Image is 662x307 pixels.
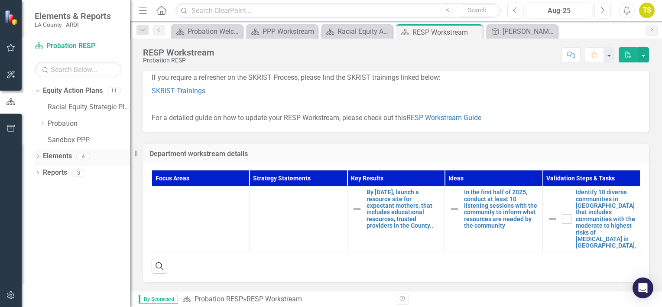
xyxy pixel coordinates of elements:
[633,278,653,298] div: Open Intercom Messenger
[48,135,130,145] a: Sandbox PPP
[503,26,555,37] div: [PERSON_NAME] Goals FY24-25
[367,189,440,229] a: By [DATE], launch a resource site for expectant mothers, that includes educational resources, tru...
[43,151,72,161] a: Elements
[182,294,389,304] div: »
[43,86,103,96] a: Equity Action Plans
[323,26,390,37] a: Racial Equity Action Plan
[542,186,640,252] td: Double-Click to Edit Right Click for Context Menu
[488,26,555,37] a: [PERSON_NAME] Goals FY24-25
[143,48,214,57] div: RESP Workstream
[35,11,111,21] span: Elements & Reports
[468,7,487,13] span: Search
[247,295,302,303] div: RESP Workstream
[143,57,214,64] div: Probation RESP
[526,3,592,18] button: Aug-25
[139,295,178,304] span: By Scorecard
[449,204,460,214] img: Not Defined
[547,214,558,224] img: Not Defined
[71,169,85,176] div: 3
[4,10,19,25] img: ClearPoint Strategy
[352,204,362,214] img: Not Defined
[107,87,121,95] div: 11
[35,62,121,77] input: Search Below...
[35,21,111,28] small: LA County - ARDI
[263,26,315,37] div: PPP Workstream
[149,150,643,158] h3: Department workstream details
[412,27,480,38] div: RESP Workstream
[152,87,205,95] a: SKRIST Trainings
[152,111,640,123] p: For a detailed guide on how to update your RESP Workstream, please check out this
[337,26,390,37] div: Racial Equity Action Plan
[529,6,589,16] div: Aug-25
[175,3,501,18] input: Search ClearPoint...
[455,4,499,16] button: Search
[464,189,538,229] a: In the first half of 2025, conduct at least 10 listening sessions with the community to inform wh...
[188,26,240,37] div: Probation Welcome Page
[195,295,243,303] a: Probation RESP
[48,102,130,112] a: Racial Equity Strategic Plan
[48,119,130,129] a: Probation
[347,186,445,252] td: Double-Click to Edit Right Click for Context Menu
[173,26,240,37] a: Probation Welcome Page
[639,3,655,18] button: TS
[76,153,90,160] div: 4
[445,186,542,252] td: Double-Click to Edit Right Click for Context Menu
[248,26,315,37] a: PPP Workstream
[576,189,636,249] a: Identify 10 diverse communities in [GEOGRAPHIC_DATA] that includes communities with the moderate ...
[152,71,640,85] p: If you require a refresher on the SKRIST Process, please find the SKRIST trainings linked below:
[35,41,121,51] a: Probation RESP
[43,168,67,178] a: Reports
[406,114,481,122] a: RESP Workstream Guide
